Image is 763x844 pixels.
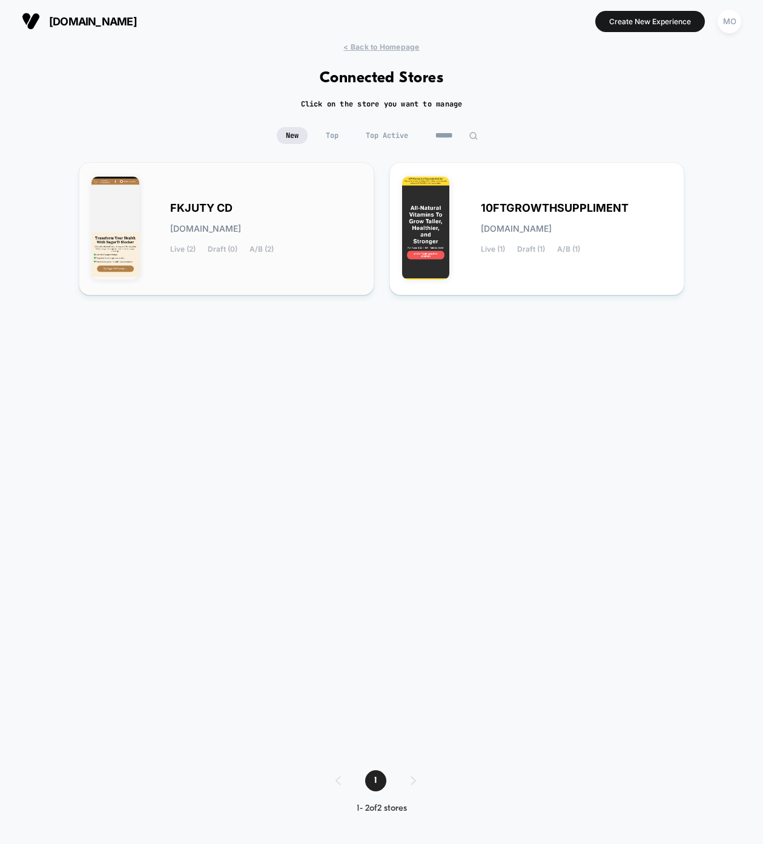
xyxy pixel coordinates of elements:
span: Live (1) [481,245,505,254]
span: Top Active [357,127,417,144]
span: < Back to Homepage [343,42,419,51]
span: A/B (2) [249,245,274,254]
button: [DOMAIN_NAME] [18,11,140,31]
img: edit [469,131,478,140]
span: Top [317,127,348,144]
span: Live (2) [170,245,196,254]
span: New [277,127,308,144]
div: MO [718,10,741,33]
span: Draft (1) [517,245,545,254]
div: 1 - 2 of 2 stores [323,803,440,814]
span: Draft (0) [208,245,237,254]
img: Visually logo [22,12,40,30]
img: 10FTGROWTHSUPPLIMENTS [402,177,450,280]
span: FKJUTY CD [170,204,233,212]
span: [DOMAIN_NAME] [170,224,241,233]
span: [DOMAIN_NAME] [481,224,552,233]
span: A/B (1) [557,245,580,254]
span: [DOMAIN_NAME] [49,15,137,28]
h2: Click on the store you want to manage [301,99,463,109]
img: FKJUTY_CD [91,177,139,280]
span: 10FTGROWTHSUPPLIMENT [481,204,629,212]
h1: Connected Stores [320,70,444,87]
span: 1 [365,770,386,791]
button: Create New Experience [595,11,705,32]
button: MO [714,9,745,34]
